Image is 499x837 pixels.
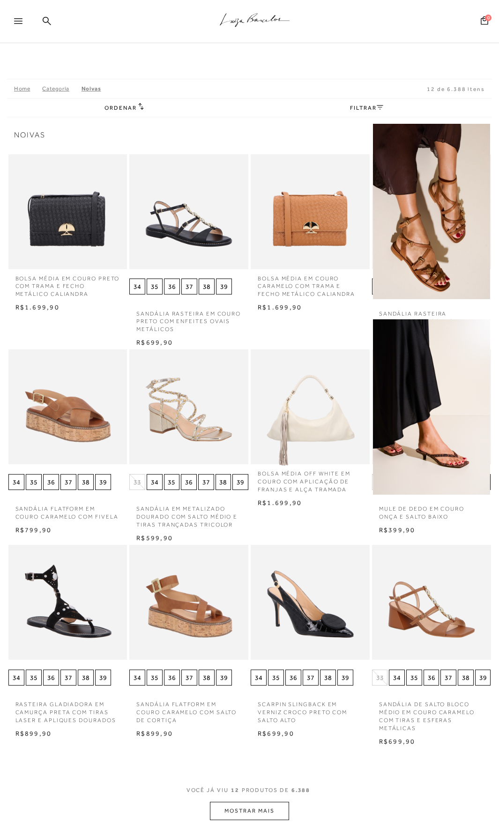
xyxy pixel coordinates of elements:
a: SANDÁLIA FLATFORM EM COURO CARAMELO COM SALTO DE CORTIÇA SANDÁLIA FLATFORM EM COURO CARAMELO COM ... [130,515,247,691]
a: BOLSA MÉDIA OFF WHITE EM COURO COM APLICAÇÃO DE FRANJAS E ALÇA TRAMADA [251,464,370,493]
a: SCARPIN SLINGBACK EM VERNIZ CROCO PRETO COM SALTO ALTO [251,695,370,724]
span: R$699,90 [379,738,416,745]
span: R$899,90 [15,730,52,737]
a: SANDÁLIA RASTEIRA MULTITIRAS EM COURO CARAMELO COM FIVELAS [372,304,491,333]
button: 33 [372,670,388,686]
span: Noivas [14,131,485,139]
span: R$699,90 [258,730,294,737]
img: BOLSA MÉDIA EM COURO CARAMELO COM TRAMA E FECHO METÁLICO CALIANDRA [252,124,369,300]
a: Noivas [82,85,101,92]
a: BOLSA MÉDIA EM COURO CARAMELO COM TRAMA E FECHO METÁLICO CALIANDRA BOLSA MÉDIA EM COURO CARAMELO ... [252,124,369,300]
span: VOCÊ JÁ VIU PRODUTOS DE [186,787,313,793]
a: SANDÁLIA EM METALIZADO DOURADO COM SALTO MÉDIO E TIRAS TRANÇADAS TRICOLOR SANDÁLIA EM METALIZADO ... [130,319,247,495]
img: SANDÁLIA EM METALIZADO DOURADO COM SALTO MÉDIO E TIRAS TRANÇADAS TRICOLOR [130,319,247,495]
button: 34 [8,474,24,490]
button: 0 [478,15,491,28]
span: Ordenar [104,105,136,111]
a: SANDÁLIA FLATFORM EM COURO CARAMELO COM SALTO DE CORTIÇA [129,695,248,724]
a: SANDÁLIA DE SALTO BLOCO MÉDIO EM COURO CARAMELO COM TIRAS E ESFERAS METÁLICAS SANDÁLIA DE SALTO B... [373,515,490,691]
img: SANDÁLIA DE SALTO BLOCO MÉDIO EM COURO CARAMELO COM TIRAS E ESFERAS METÁLICAS [373,515,490,691]
button: 34 [251,670,267,686]
a: SANDÁLIA FLATFORM EM COURO CARAMELO COM FIVELA SANDÁLIA FLATFORM EM COURO CARAMELO COM FIVELA [9,319,127,495]
a: Home [14,85,42,92]
a: MULE DE DEDO EM COURO ONÇA E SALTO BAIXO MULE DE DEDO EM COURO ONÇA E SALTO BAIXO [373,319,490,495]
a: SANDÁLIA DE SALTO BLOCO MÉDIO EM COURO CARAMELO COM TIRAS E ESFERAS METÁLICAS [372,695,491,732]
a: BOLSA MÉDIA OFF WHITE EM COURO COM APLICAÇÃO DE FRANJAS E ALÇA TRAMADA BOLSA MÉDIA OFF WHITE EM C... [252,319,369,495]
a: Categoria [42,85,81,92]
button: 34 [372,279,388,294]
span: 12 [231,787,239,793]
button: 33 [129,474,145,490]
img: BOLSA MÉDIA OFF WHITE EM COURO COM APLICAÇÃO DE FRANJAS E ALÇA TRAMADA [252,319,369,495]
a: MULE DE DEDO EM COURO ONÇA E SALTO BAIXO [372,499,491,521]
a: SANDÁLIA RASTEIRA MULTITIRAS EM COURO CARAMELO COM FIVELAS SANDÁLIA RASTEIRA MULTITIRAS EM COURO ... [373,124,490,300]
img: SANDÁLIA RASTEIRA EM COURO PRETO COM ENFEITES OVAIS METÁLICOS [130,124,247,300]
img: SANDÁLIA FLATFORM EM COURO CARAMELO COM FIVELA [9,319,127,495]
span: R$899,90 [136,730,173,737]
a: FILTRAR [350,105,383,111]
a: BOLSA MÉDIA EM COURO CARAMELO COM TRAMA E FECHO METÁLICO CALIANDRA [251,269,370,298]
span: 12 de 6.388 itens [427,86,485,92]
a: SANDÁLIA FLATFORM EM COURO CARAMELO COM FIVELA [8,499,127,521]
span: R$1.699,90 [258,303,302,311]
img: SANDÁLIA FLATFORM EM COURO CARAMELO COM SALTO DE CORTIÇA [130,515,247,691]
a: SCARPIN SLINGBACK EM VERNIZ CROCO PRETO COM SALTO ALTO SCARPIN SLINGBACK EM VERNIZ CROCO PRETO CO... [252,515,369,691]
img: SANDÁLIA RASTEIRA MULTITIRAS EM COURO CARAMELO COM FIVELAS [373,124,490,300]
button: 34 [8,670,24,686]
img: BOLSA MÉDIA EM COURO PRETO COM TRAMA E FECHO METÁLICO CALIANDRA [9,124,127,300]
button: MOSTRAR MAIS [210,802,289,820]
span: R$1.699,90 [15,303,60,311]
span: 6.388 [291,787,311,793]
img: SCARPIN SLINGBACK EM VERNIZ CROCO PRETO COM SALTO ALTO [252,515,369,691]
img: MULE DE DEDO EM COURO ONÇA E SALTO BAIXO [373,319,490,495]
a: BOLSA MÉDIA EM COURO PRETO COM TRAMA E FECHO METÁLICO CALIANDRA [8,269,127,298]
button: 33 [372,474,388,490]
a: RASTEIRA GLADIADORA EM CAMURÇA PRETA COM TIRAS LASER E APLIQUES DOURADOS [8,695,127,724]
button: 34 [129,279,145,294]
span: 0 [485,15,492,21]
a: SANDÁLIA EM METALIZADO DOURADO COM SALTO MÉDIO E TIRAS TRANÇADAS TRICOLOR [129,499,248,528]
button: 34 [129,670,145,686]
a: RASTEIRA GLADIADORA EM CAMURÇA PRETA COM TIRAS LASER E APLIQUES DOURADOS RASTEIRA GLADIADORA EM C... [9,515,127,691]
a: SANDÁLIA RASTEIRA EM COURO PRETO COM ENFEITES OVAIS METÁLICOS [129,304,248,333]
img: RASTEIRA GLADIADORA EM CAMURÇA PRETA COM TIRAS LASER E APLIQUES DOURADOS [9,515,127,691]
a: BOLSA MÉDIA EM COURO PRETO COM TRAMA E FECHO METÁLICO CALIANDRA BOLSA MÉDIA EM COURO PRETO COM TR... [9,124,127,300]
span: R$1.699,90 [258,499,302,506]
a: SANDÁLIA RASTEIRA EM COURO PRETO COM ENFEITES OVAIS METÁLICOS SANDÁLIA RASTEIRA EM COURO PRETO CO... [130,124,247,300]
